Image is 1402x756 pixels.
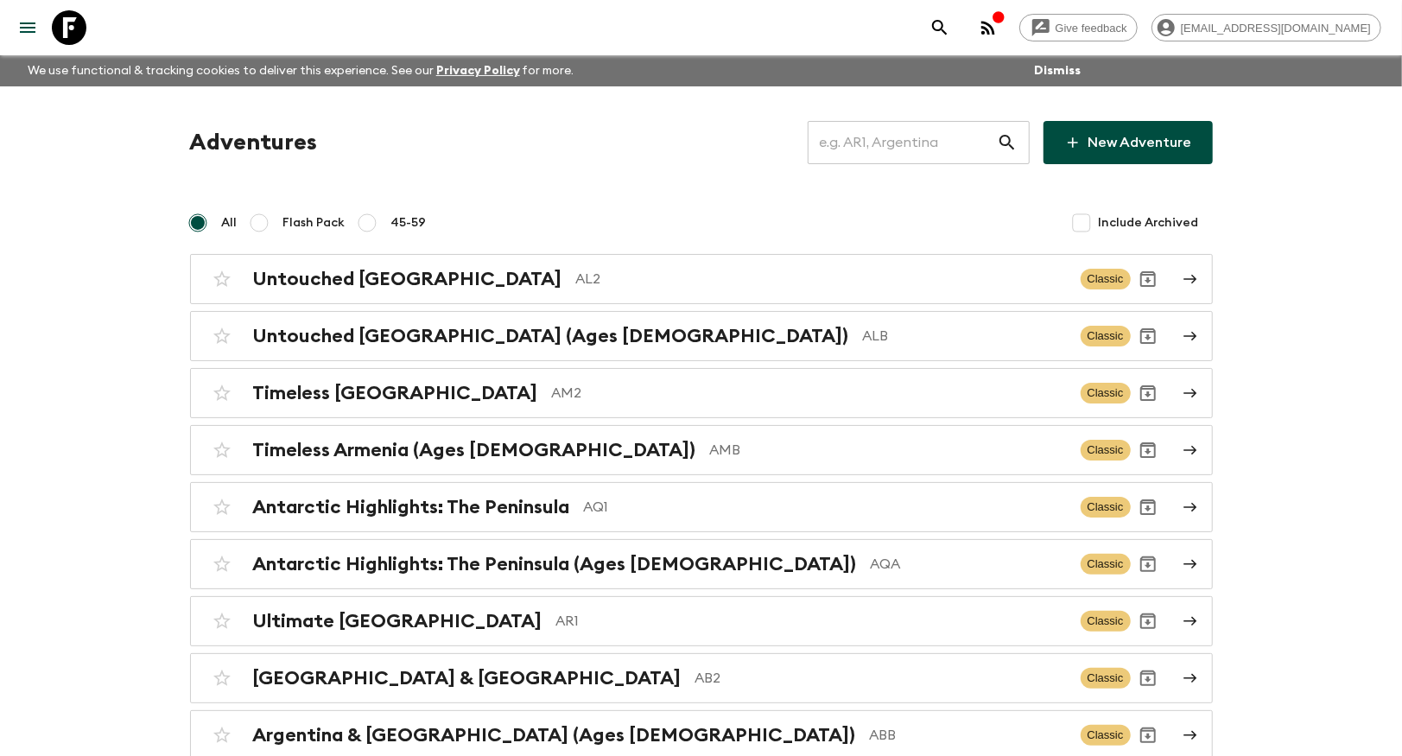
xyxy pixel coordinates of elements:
a: Untouched [GEOGRAPHIC_DATA] (Ages [DEMOGRAPHIC_DATA])ALBClassicArchive [190,311,1213,361]
button: Archive [1131,376,1165,410]
span: 45-59 [391,214,427,232]
span: Classic [1081,725,1131,746]
button: Archive [1131,718,1165,753]
h1: Adventures [190,125,318,160]
button: Archive [1131,262,1165,296]
button: Archive [1131,319,1165,353]
span: Classic [1081,326,1131,346]
h2: Antarctic Highlights: The Peninsula (Ages [DEMOGRAPHIC_DATA]) [253,553,857,575]
p: AR1 [556,611,1067,632]
h2: Timeless [GEOGRAPHIC_DATA] [253,382,538,404]
span: Classic [1081,497,1131,518]
p: ALB [863,326,1067,346]
span: Classic [1081,668,1131,689]
button: Dismiss [1030,59,1085,83]
p: AMB [710,440,1067,461]
button: Archive [1131,490,1165,524]
h2: Untouched [GEOGRAPHIC_DATA] [253,268,562,290]
a: Timeless Armenia (Ages [DEMOGRAPHIC_DATA])AMBClassicArchive [190,425,1213,475]
span: Classic [1081,269,1131,289]
p: AM2 [552,383,1067,403]
h2: Antarctic Highlights: The Peninsula [253,496,570,518]
h2: Ultimate [GEOGRAPHIC_DATA] [253,610,542,632]
p: AQA [871,554,1067,575]
a: Give feedback [1019,14,1138,41]
span: Classic [1081,440,1131,461]
p: AB2 [695,668,1067,689]
button: Archive [1131,604,1165,638]
a: Ultimate [GEOGRAPHIC_DATA]AR1ClassicArchive [190,596,1213,646]
h2: [GEOGRAPHIC_DATA] & [GEOGRAPHIC_DATA] [253,667,682,689]
span: Flash Pack [283,214,346,232]
button: menu [10,10,45,45]
button: Archive [1131,547,1165,581]
span: Give feedback [1046,22,1137,35]
a: New Adventure [1044,121,1213,164]
a: Antarctic Highlights: The PeninsulaAQ1ClassicArchive [190,482,1213,532]
a: Antarctic Highlights: The Peninsula (Ages [DEMOGRAPHIC_DATA])AQAClassicArchive [190,539,1213,589]
span: Classic [1081,383,1131,403]
h2: Untouched [GEOGRAPHIC_DATA] (Ages [DEMOGRAPHIC_DATA]) [253,325,849,347]
p: AL2 [576,269,1067,289]
span: Include Archived [1099,214,1199,232]
p: ABB [870,725,1067,746]
button: search adventures [923,10,957,45]
button: Archive [1131,661,1165,696]
p: AQ1 [584,497,1067,518]
a: Untouched [GEOGRAPHIC_DATA]AL2ClassicArchive [190,254,1213,304]
span: Classic [1081,611,1131,632]
a: Privacy Policy [436,65,520,77]
input: e.g. AR1, Argentina [808,118,997,167]
h2: Argentina & [GEOGRAPHIC_DATA] (Ages [DEMOGRAPHIC_DATA]) [253,724,856,746]
span: All [222,214,238,232]
p: We use functional & tracking cookies to deliver this experience. See our for more. [21,55,581,86]
span: [EMAIL_ADDRESS][DOMAIN_NAME] [1171,22,1380,35]
button: Archive [1131,433,1165,467]
a: [GEOGRAPHIC_DATA] & [GEOGRAPHIC_DATA]AB2ClassicArchive [190,653,1213,703]
a: Timeless [GEOGRAPHIC_DATA]AM2ClassicArchive [190,368,1213,418]
div: [EMAIL_ADDRESS][DOMAIN_NAME] [1151,14,1381,41]
h2: Timeless Armenia (Ages [DEMOGRAPHIC_DATA]) [253,439,696,461]
span: Classic [1081,554,1131,575]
